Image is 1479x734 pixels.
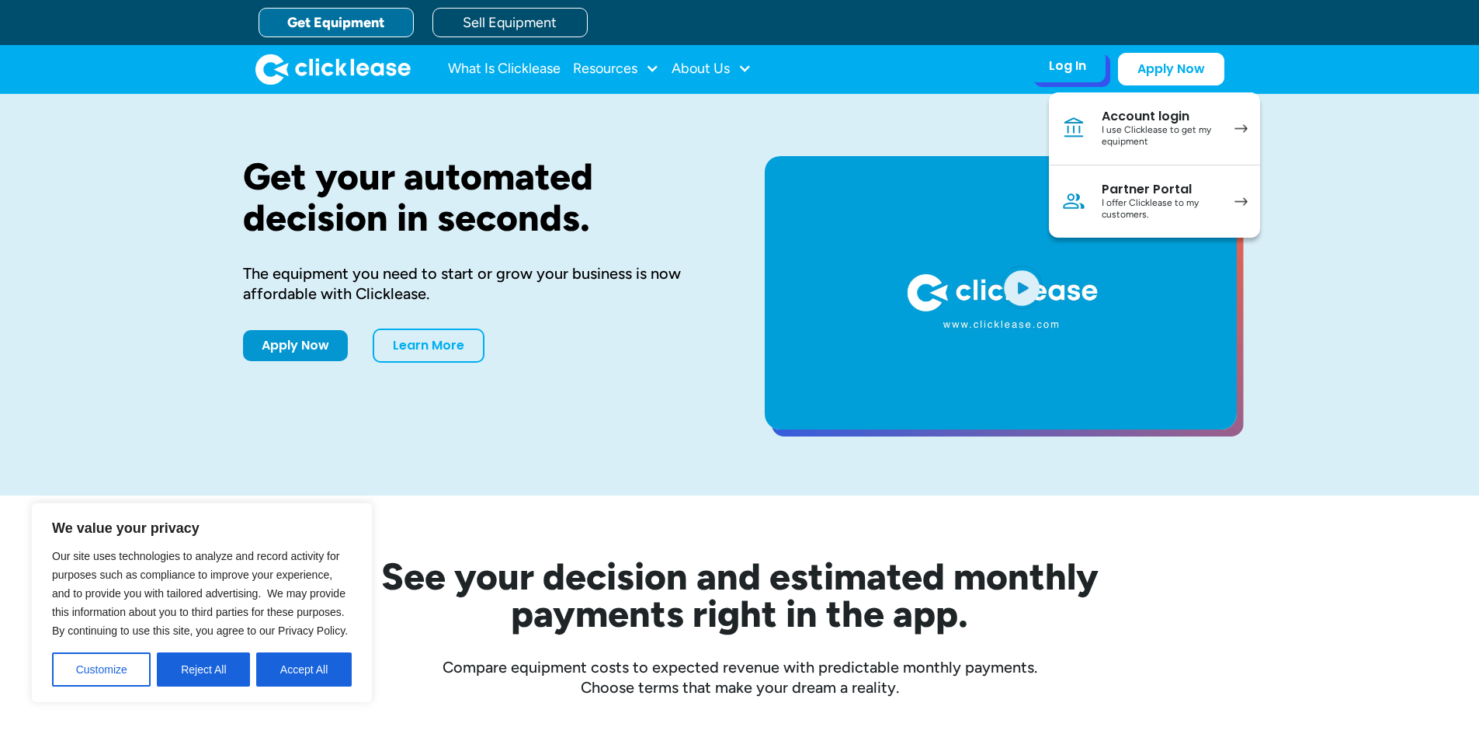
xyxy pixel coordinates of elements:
[672,54,752,85] div: About Us
[1049,165,1260,238] a: Partner PortalI offer Clicklease to my customers.
[243,156,715,238] h1: Get your automated decision in seconds.
[256,652,352,687] button: Accept All
[255,54,411,85] img: Clicklease logo
[1102,124,1219,148] div: I use Clicklease to get my equipment
[1049,58,1086,74] div: Log In
[52,652,151,687] button: Customize
[1118,53,1224,85] a: Apply Now
[52,519,352,537] p: We value your privacy
[305,558,1175,632] h2: See your decision and estimated monthly payments right in the app.
[157,652,250,687] button: Reject All
[1234,197,1248,206] img: arrow
[765,156,1237,430] a: open lightbox
[1001,266,1043,309] img: Blue play button logo on a light blue circular background
[1049,92,1260,238] nav: Log In
[1061,189,1086,214] img: Person icon
[31,503,373,703] div: We value your privacy
[448,54,561,85] a: What Is Clicklease
[573,54,659,85] div: Resources
[259,8,414,37] a: Get Equipment
[1049,92,1260,165] a: Account loginI use Clicklease to get my equipment
[1102,182,1219,197] div: Partner Portal
[432,8,588,37] a: Sell Equipment
[1234,124,1248,133] img: arrow
[1061,116,1086,141] img: Bank icon
[243,657,1237,697] div: Compare equipment costs to expected revenue with predictable monthly payments. Choose terms that ...
[243,330,348,361] a: Apply Now
[243,263,715,304] div: The equipment you need to start or grow your business is now affordable with Clicklease.
[52,550,348,637] span: Our site uses technologies to analyze and record activity for purposes such as compliance to impr...
[1102,197,1219,221] div: I offer Clicklease to my customers.
[255,54,411,85] a: home
[373,329,484,363] a: Learn More
[1102,109,1219,124] div: Account login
